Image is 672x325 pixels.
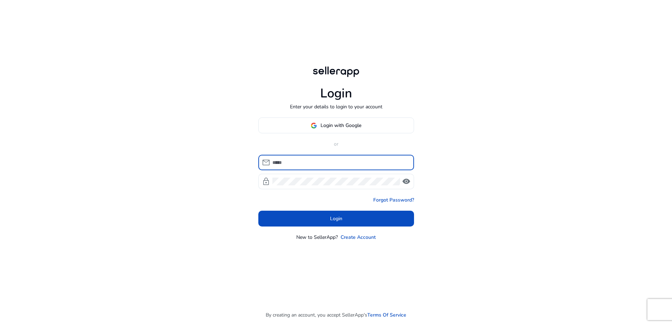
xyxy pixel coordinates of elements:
[311,122,317,129] img: google-logo.svg
[258,211,414,227] button: Login
[330,215,342,222] span: Login
[367,311,406,319] a: Terms Of Service
[290,103,382,110] p: Enter your details to login to your account
[258,140,414,148] p: or
[373,196,414,204] a: Forgot Password?
[258,117,414,133] button: Login with Google
[262,158,270,167] span: mail
[320,86,352,101] h1: Login
[296,234,338,241] p: New to SellerApp?
[341,234,376,241] a: Create Account
[321,122,361,129] span: Login with Google
[262,177,270,186] span: lock
[402,177,411,186] span: visibility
